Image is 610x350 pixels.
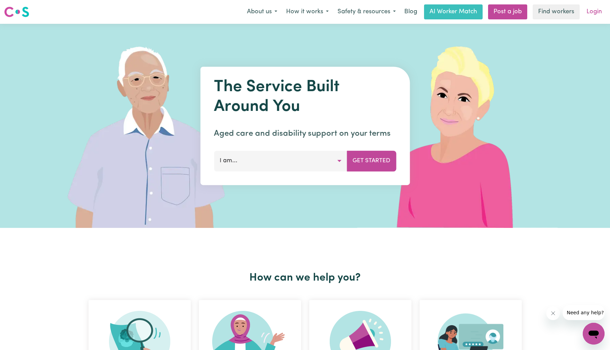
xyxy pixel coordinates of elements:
[84,271,526,284] h2: How can we help you?
[488,4,527,19] a: Post a job
[533,4,580,19] a: Find workers
[4,4,29,20] a: Careseekers logo
[347,151,396,171] button: Get Started
[400,4,421,19] a: Blog
[424,4,483,19] a: AI Worker Match
[582,4,606,19] a: Login
[214,151,347,171] button: I am...
[243,5,282,19] button: About us
[333,5,400,19] button: Safety & resources
[4,6,29,18] img: Careseekers logo
[214,128,396,140] p: Aged care and disability support on your terms
[563,305,605,320] iframe: Message from company
[583,323,605,345] iframe: Button to launch messaging window
[282,5,333,19] button: How it works
[546,306,560,320] iframe: Close message
[214,78,396,117] h1: The Service Built Around You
